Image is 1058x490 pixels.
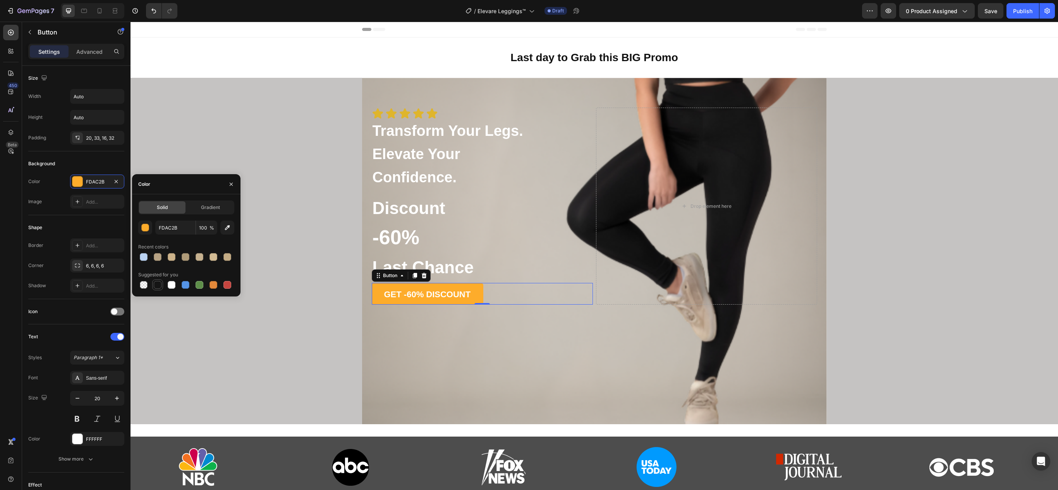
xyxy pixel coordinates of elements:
div: Add... [86,242,122,249]
div: Sans-serif [86,375,122,382]
div: Corner [28,262,44,269]
button: Show more [28,452,124,466]
div: Border [28,242,43,249]
input: Auto [70,89,124,103]
div: 20, 33, 16, 32 [86,135,122,142]
span: Elevare Leggings™ [477,7,526,15]
button: 0 product assigned [899,3,975,19]
div: Size [28,393,49,403]
div: Recent colors [138,243,168,250]
strong: -60% [242,204,289,227]
div: Show more [58,455,94,463]
div: Shape [28,224,42,231]
img: Alt image [350,428,395,464]
p: Settings [38,48,60,56]
img: Alt image [504,424,547,467]
div: Open Intercom Messenger [1032,452,1050,471]
p: Button [38,27,103,37]
span: Solid [157,204,168,211]
img: Alt image [48,427,87,464]
strong: Last Chance [242,236,344,255]
span: / [474,7,476,15]
div: Image [28,198,42,205]
button: 7 [3,3,58,19]
div: Add... [86,283,122,290]
p: 7 [51,6,54,15]
div: FFFFFF [86,436,122,443]
div: Background [28,160,55,167]
button: Paragraph 1* [70,351,124,365]
div: 450 [7,82,19,89]
div: Color [28,178,40,185]
div: Button [251,250,268,257]
input: Auto [70,110,124,124]
span: Gradient [201,204,220,211]
img: Alt image [201,427,239,464]
strong: Discount [242,177,315,196]
button: Publish [1006,3,1039,19]
input: Eg: FFFFFF [155,221,196,235]
span: 0 product assigned [906,7,957,15]
div: Undo/Redo [146,3,177,19]
strong: GET -60% DISCOUNT [254,268,340,278]
img: Alt image [799,436,863,455]
div: Text [28,333,38,340]
span: Draft [552,7,564,14]
strong: Last day to Grab this BIG Promo [380,30,548,42]
iframe: Design area [131,22,1058,490]
div: Height [28,114,43,121]
div: Icon [28,308,38,315]
div: Effect [28,481,42,488]
div: Padding [28,134,46,141]
div: Width [28,93,41,100]
div: Styles [28,354,42,361]
button: Save [978,3,1003,19]
span: Paragraph 1* [74,354,103,361]
a: GET -60% DISCOUNT [241,261,353,283]
div: Drop element here [560,182,601,188]
strong: Transform Your Legs. Elevate Your Confidence. [242,101,393,164]
div: Font [28,374,38,381]
div: Shadow [28,282,46,289]
div: Color [28,435,40,442]
p: Advanced [76,48,103,56]
div: FDAC2B [86,178,108,185]
div: 6, 6, 6, 6 [86,262,122,269]
div: Beta [6,142,19,148]
span: % [210,224,214,231]
div: Publish [1013,7,1032,15]
div: Add... [86,199,122,206]
div: Suggested for you [138,271,178,278]
div: Color [138,181,150,188]
span: Save [984,8,997,14]
div: Size [28,73,49,84]
img: Alt image [645,432,711,459]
